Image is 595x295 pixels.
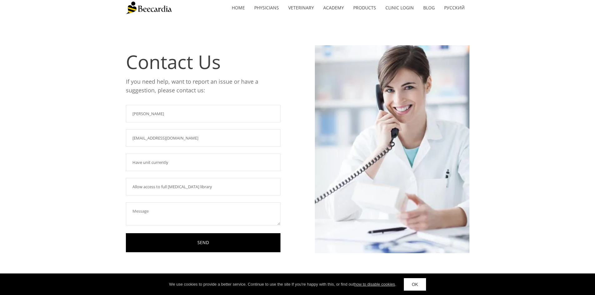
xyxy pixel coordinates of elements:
img: Beecardia [126,2,172,14]
a: Clinic Login [381,1,419,15]
div: We use cookies to provide a better service. Continue to use the site If you're happy with this, o... [169,281,396,288]
span: If you need help, want to report an issue or have a suggestion, please contact us: [126,78,258,94]
a: Veterinary [284,1,319,15]
input: How did you hear about us? [126,154,280,171]
a: Academy [319,1,349,15]
a: home [227,1,250,15]
input: Name [126,105,280,122]
a: Русский [439,1,469,15]
a: Products [349,1,381,15]
input: Email [126,129,280,147]
a: Physicians [250,1,284,15]
a: OK [404,278,426,291]
a: SEND [126,233,280,252]
a: how to disable cookies [354,282,395,287]
input: Subject [126,178,280,195]
a: Blog [419,1,439,15]
span: Contact Us [126,49,221,75]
